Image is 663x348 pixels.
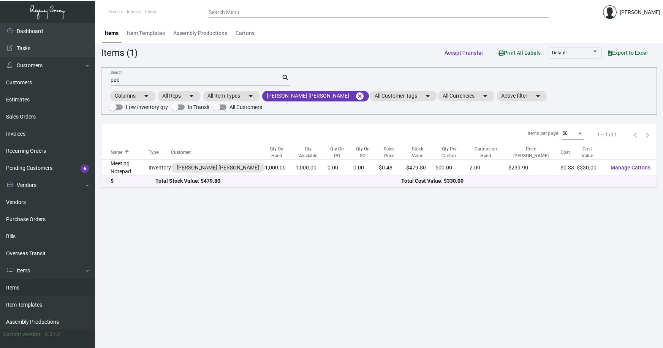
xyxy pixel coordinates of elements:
[470,146,502,159] div: Cartons on Hand
[435,160,470,176] td: 500.00
[604,161,657,174] button: Manage Cartons
[602,46,654,60] button: Export to Excel
[533,92,543,101] mat-icon: arrow_drop_down
[438,91,494,101] mat-chip: All Currencies
[145,9,156,14] span: Items
[188,103,210,112] span: In Transit
[296,160,328,176] td: 1,000.00
[611,165,650,171] span: Manage Cartons
[101,46,138,60] div: Items (1)
[296,146,321,159] div: Qty Available
[355,92,364,101] mat-icon: cancel
[101,160,149,176] td: Meeting Notepad
[149,149,158,156] div: Type
[282,73,290,82] mat-icon: search
[492,46,547,60] button: Print All Labels
[187,92,196,101] mat-icon: arrow_drop_down
[597,131,617,138] div: 1 – 1 of 1
[620,8,660,16] div: [PERSON_NAME]
[265,160,296,176] td: 1,000.00
[171,146,265,160] th: Customer
[470,160,508,176] td: 2.00
[265,146,289,159] div: Qty On Hand
[577,160,604,176] td: $330.00
[552,50,567,55] span: Default
[603,5,617,19] img: admin@bootstrapmaster.com
[562,131,568,136] span: 50
[110,91,155,101] mat-chip: Columns
[173,29,227,37] div: Assembly Productions
[508,146,560,159] div: Price [PERSON_NAME]
[149,160,171,176] td: Inventory
[379,146,406,159] div: Sales Price
[111,177,155,185] div: $
[435,146,463,159] div: Qty Per Carton
[481,92,490,101] mat-icon: arrow_drop_down
[328,160,353,176] td: 0.00
[406,146,435,159] div: Stock Value
[560,149,577,156] div: Cost
[158,91,201,101] mat-chip: All Reps
[262,91,369,101] mat-chip: [PERSON_NAME] [PERSON_NAME]
[470,146,508,159] div: Cartons on Hand
[246,92,255,101] mat-icon: arrow_drop_down
[203,91,260,101] mat-chip: All Item Types
[127,9,138,14] span: Items
[577,146,598,159] div: Cost Value
[177,164,259,172] div: [PERSON_NAME] [PERSON_NAME]
[229,103,262,112] span: All Customers
[497,91,547,101] mat-chip: Active filter
[353,146,372,159] div: Qty On SO
[149,149,171,156] div: Type
[498,50,541,56] span: Print All Labels
[3,331,42,339] div: Current version:
[406,146,429,159] div: Stock Value
[296,146,328,159] div: Qty Available
[353,160,379,176] td: 0.00
[641,129,654,141] button: Next page
[508,146,554,159] div: Price [PERSON_NAME]
[560,160,577,176] td: $0.33
[111,149,122,156] div: Name
[438,46,489,60] button: Accept Transfer
[353,146,379,159] div: Qty On SO
[370,91,437,101] mat-chip: All Customer Tags
[608,50,648,56] span: Export to Excel
[265,146,296,159] div: Qty On Hand
[328,146,347,159] div: Qty On PO
[577,146,604,159] div: Cost Value
[142,92,151,101] mat-icon: arrow_drop_down
[111,149,149,156] div: Name
[435,146,470,159] div: Qty Per Carton
[562,131,584,136] mat-select: Items per page:
[126,103,168,112] span: Low inventory qty
[45,331,60,339] div: 0.51.2
[560,149,570,156] div: Cost
[236,29,255,37] div: Cartons
[108,9,120,14] span: Home
[445,50,483,56] span: Accept Transfer
[379,160,406,176] td: $0.48
[406,160,435,176] td: $479.80
[127,29,165,37] div: Item Templates
[423,92,432,101] mat-icon: arrow_drop_down
[629,129,641,141] button: Previous page
[155,177,402,185] div: Total Stock Value: $479.80
[328,146,353,159] div: Qty On PO
[401,177,647,185] div: Total Cost Value: $330.00
[528,130,559,137] div: Items per page:
[508,160,560,176] td: $239.90
[105,29,119,37] div: Items
[379,146,399,159] div: Sales Price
